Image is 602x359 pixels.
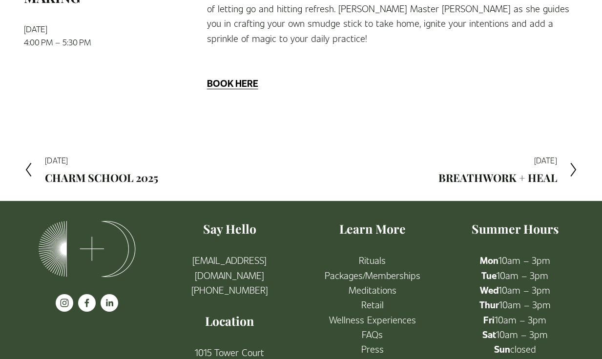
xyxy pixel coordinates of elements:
[359,253,386,267] a: Rituals
[101,294,118,312] a: LinkedIn
[24,37,53,47] time: 4:00 PM
[482,328,496,340] strong: Sat
[438,172,557,183] h2: BREATHWORK + HEAL
[494,342,510,355] strong: Sun
[452,220,578,237] h4: Summer Hours
[361,341,384,356] a: Press
[24,23,47,34] time: [DATE]
[349,282,396,297] a: Meditations
[207,77,258,89] a: BOOK HERE
[367,297,384,312] a: etail
[78,294,96,312] a: facebook-unauth
[483,313,495,326] strong: Fri
[166,313,292,329] h4: Location
[166,220,292,237] h4: Say Hello
[191,282,268,297] a: [PHONE_NUMBER]
[480,254,498,266] strong: Mon
[45,172,158,183] h2: CHARM SCHOOL 2025
[56,294,73,312] a: instagram-unauth
[329,312,416,327] a: Wellness Experiences
[479,298,499,311] strong: Thur
[62,37,91,47] time: 5:30 PM
[452,253,578,356] p: 10am – 3pm 10am – 3pm 10am – 3pm 10am – 3pm 10am – 3pm 10am – 3pm closed
[438,157,578,183] a: [DATE] BREATHWORK + HEAL
[362,327,383,341] a: FAQs
[438,157,557,164] div: [DATE]
[481,269,497,281] strong: Tue
[45,157,158,164] div: [DATE]
[24,157,158,183] a: [DATE] CHARM SCHOOL 2025
[166,253,292,282] a: [EMAIL_ADDRESS][DOMAIN_NAME]
[325,268,420,282] a: Packages/Memberships
[480,283,498,296] strong: Wed
[310,220,436,237] h4: Learn More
